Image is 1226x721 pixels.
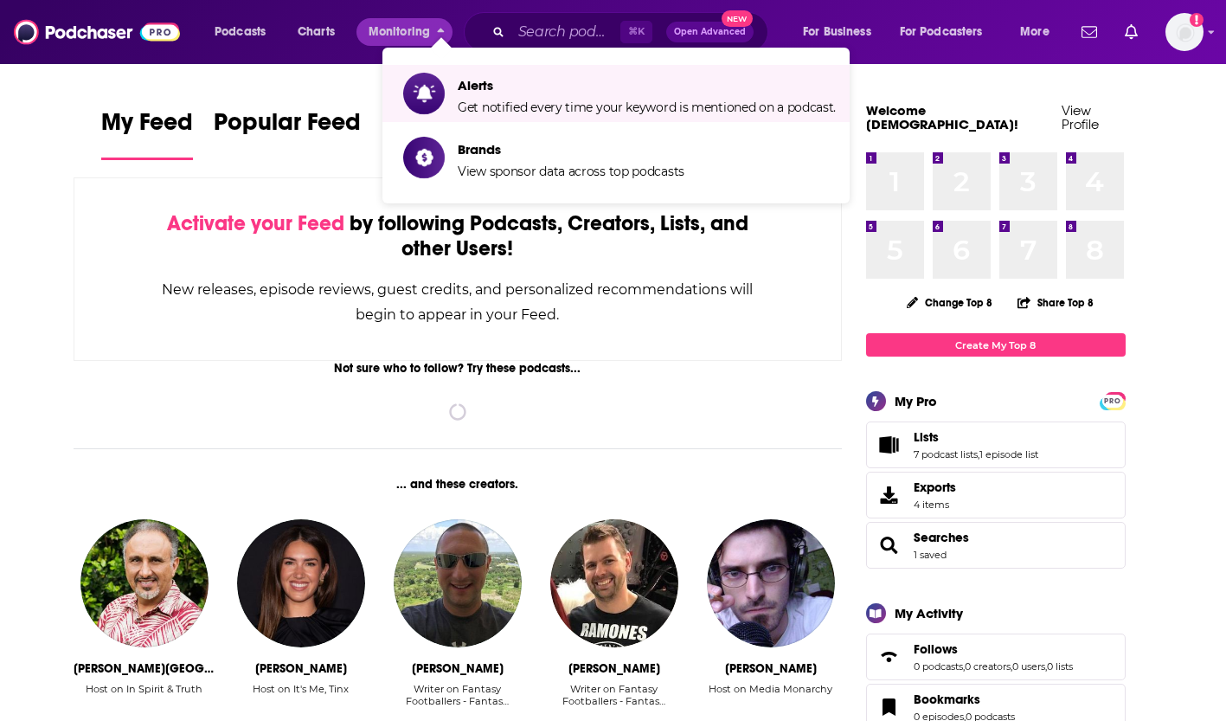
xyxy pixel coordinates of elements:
button: open menu [791,18,893,46]
button: open menu [889,18,1008,46]
div: Host on Media Monarchy [709,683,832,720]
span: Charts [298,20,335,44]
a: Show notifications dropdown [1118,17,1145,47]
input: Search podcasts, credits, & more... [511,18,620,46]
a: Searches [872,533,907,557]
a: View Profile [1062,102,1099,132]
img: James Evan Pilato [707,519,835,647]
div: My Pro [895,393,937,409]
button: open menu [202,18,288,46]
span: For Podcasters [900,20,983,44]
span: For Business [803,20,871,44]
img: Podchaser - Follow, Share and Rate Podcasts [14,16,180,48]
a: 0 podcasts [914,660,963,673]
a: 0 lists [1047,660,1073,673]
span: Brands [458,141,684,158]
img: Michael Wenrich [394,519,522,647]
div: Not sure who to follow? Try these podcasts... [74,361,843,376]
span: Podcasts [215,20,266,44]
a: Bookmarks [872,695,907,719]
div: ... and these creators. [74,477,843,492]
a: Welcome [DEMOGRAPHIC_DATA]! [866,102,1018,132]
div: Host on In Spirit & Truth [86,683,202,720]
span: View sponsor data across top podcasts [458,164,684,179]
span: Monitoring [369,20,430,44]
a: Charts [286,18,345,46]
div: by following Podcasts, Creators, Lists, and other Users! [161,211,755,261]
div: Host on It's Me, Tinx [253,683,349,695]
div: J.D. Farag [74,661,216,676]
div: Writer on Fantasy Footballers - Fantas… [542,683,685,720]
button: Open AdvancedNew [666,22,754,42]
div: Host on Media Monarchy [709,683,832,695]
button: Show profile menu [1165,13,1204,51]
a: Searches [914,530,969,545]
div: Michael Wenrich [412,661,504,676]
a: 1 saved [914,549,947,561]
span: Logged in as BogaardsPR [1165,13,1204,51]
span: Activate your Feed [167,210,344,236]
div: Writer on Fantasy Footballers - Fantas… [386,683,529,720]
a: Exports [866,472,1126,518]
span: Alerts [458,77,836,93]
a: My Feed [101,107,193,160]
button: close menu [356,18,453,46]
a: 0 creators [965,660,1011,673]
span: Bookmarks [914,692,980,707]
a: Lists [914,429,1038,445]
img: Aaron Larson [550,519,678,647]
span: , [1045,660,1047,673]
span: Follows [914,641,958,657]
div: Writer on Fantasy Footballers - Fantas… [542,683,685,707]
svg: Add a profile image [1190,13,1204,27]
a: Lists [872,433,907,457]
span: Open Advanced [674,28,746,36]
img: J.D. Farag [80,519,209,647]
div: Writer on Fantasy Footballers - Fantas… [386,683,529,707]
button: Change Top 8 [896,292,1004,313]
div: Search podcasts, credits, & more... [480,12,785,52]
a: 7 podcast lists [914,448,978,460]
button: Share Top 8 [1017,286,1094,319]
a: Show notifications dropdown [1075,17,1104,47]
span: Follows [866,634,1126,680]
a: Create My Top 8 [866,333,1126,357]
a: 0 users [1012,660,1045,673]
span: My Feed [101,107,193,147]
a: 1 episode list [979,448,1038,460]
span: , [963,660,965,673]
span: Get notified every time your keyword is mentioned on a podcast. [458,100,836,115]
div: Host on In Spirit & Truth [86,683,202,695]
div: Host on It's Me, Tinx [253,683,349,720]
div: New releases, episode reviews, guest credits, and personalized recommendations will begin to appe... [161,277,755,327]
a: Bookmarks [914,692,1015,707]
button: open menu [1008,18,1071,46]
span: Lists [914,429,939,445]
img: User Profile [1165,13,1204,51]
span: Searches [866,522,1126,569]
div: James Evan Pilato [725,661,817,676]
a: Follows [914,641,1073,657]
span: Exports [872,483,907,507]
span: Popular Feed [214,107,361,147]
span: ⌘ K [620,21,652,43]
span: New [722,10,753,27]
span: Lists [866,422,1126,468]
a: PRO [1102,394,1123,407]
div: Aaron Larson [568,661,660,676]
span: More [1020,20,1049,44]
span: Exports [914,480,956,495]
a: Popular Feed [214,107,361,160]
a: Follows [872,645,907,669]
span: 4 items [914,499,956,511]
img: Christina Najjar [237,519,365,647]
div: Christina Najjar [255,661,347,676]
